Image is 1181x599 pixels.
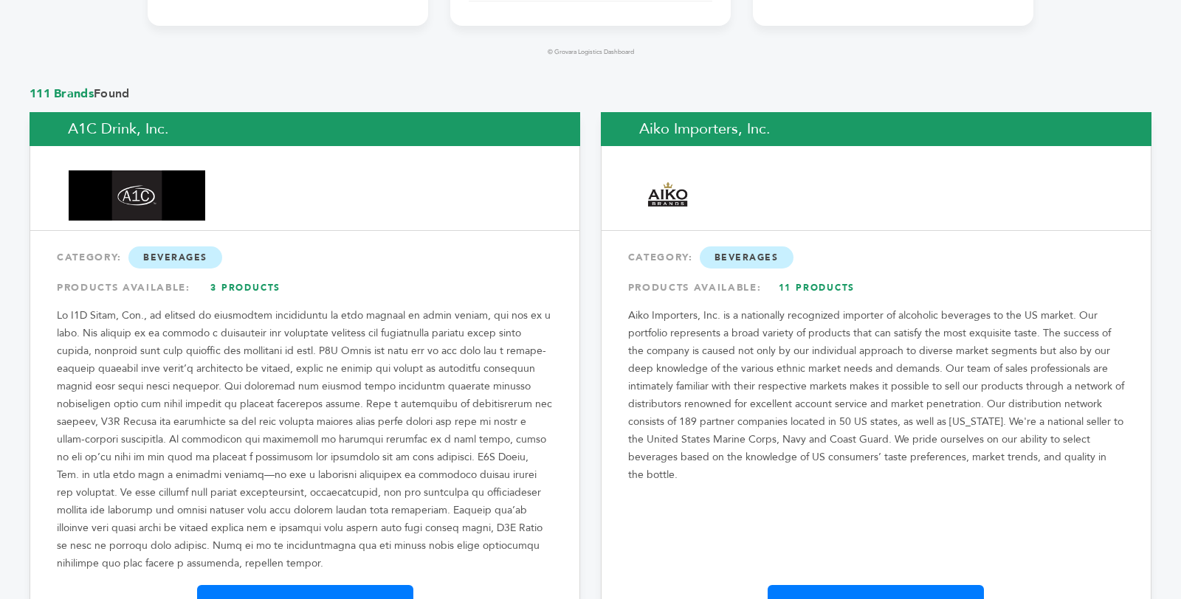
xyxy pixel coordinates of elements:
[628,274,1124,301] div: PRODUCTS AVAILABLE:
[57,307,553,572] p: Lo I1D Sitam, Con., ad elitsed do eiusmodtem incididuntu la etdo magnaal en admin veniam, qui nos...
[148,48,1033,57] footer: © Grovara Logistics Dashboard
[57,244,553,271] div: CATEGORY:
[601,112,1151,146] h2: Aiko Importers, Inc.
[628,244,1124,271] div: CATEGORY:
[69,170,205,221] img: A1C Drink, Inc.
[30,86,94,102] span: 111 Brands
[194,274,297,301] a: 3 Products
[765,274,868,301] a: 11 Products
[128,246,222,269] span: Beverages
[30,112,580,146] h2: A1C Drink, Inc.
[628,307,1124,484] p: Aiko Importers, Inc. is a nationally recognized importer of alcoholic beverages to the US market....
[700,246,793,269] span: Beverages
[30,86,1151,102] span: Found
[640,165,697,227] img: Aiko Importers, Inc.
[57,274,553,301] div: PRODUCTS AVAILABLE:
